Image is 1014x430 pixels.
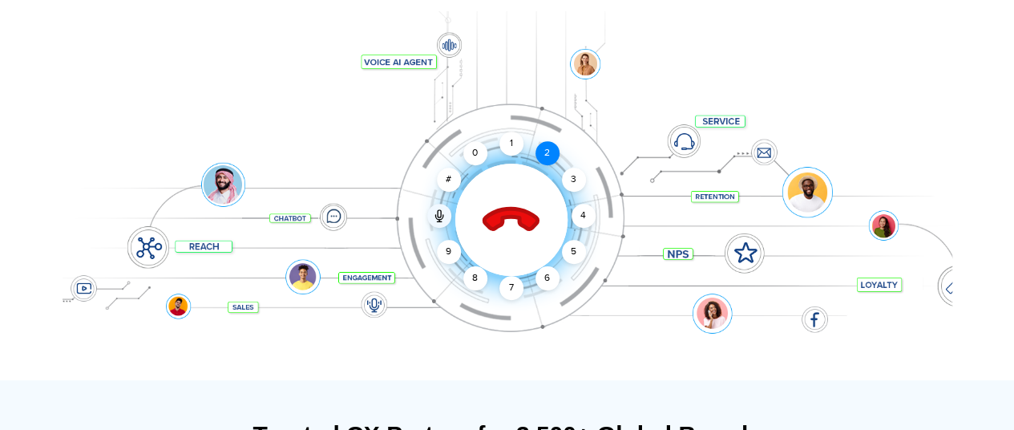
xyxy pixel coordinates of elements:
div: 9 [437,240,461,264]
div: 6 [535,266,560,290]
div: # [437,168,461,192]
div: 0 [463,141,487,165]
div: 7 [499,276,523,300]
div: 3 [561,168,585,192]
div: 2 [535,141,560,165]
div: 5 [561,240,585,264]
div: 1 [499,132,523,156]
div: 4 [572,204,596,228]
div: 8 [463,266,487,290]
